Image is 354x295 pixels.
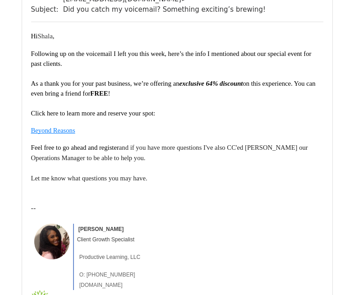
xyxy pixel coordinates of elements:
iframe: Chat Widget [309,252,354,295]
span: Feel free to go ahead and register [31,144,119,151]
span: As a thank you for your past business, we’re offering an [31,80,179,87]
font: , [53,32,55,40]
span: Productive Learning, LLC [79,254,140,260]
td: Did you catch my voicemail? Something exciting’s brewing! [63,5,323,15]
font: Shala [31,32,55,40]
a: Beyond Reasons [31,126,75,134]
td: Subject: [31,5,63,15]
span: -- [31,204,36,212]
span: Client Growth Specialist [77,236,134,243]
span: on this experience. You can even bring a friend for ! [31,80,317,97]
span: Following up on the voicemail I left you this week, here’s the info I mentioned about our special... [31,50,313,67]
span: Click here to learn more and reserve your spot: [31,110,156,117]
span: O: [PHONE_NUMBER] [79,272,135,278]
span: [PERSON_NAME] [78,226,124,232]
img: AIorK4xVDY8CAds7Dp5NJDLB7yhPhm_FxpCcdjZxYInitM_STlh2G_ACbIk5Q3jlomlq_a9r5G6Pg8ipYMGD [34,224,70,259]
font: Hi [31,32,38,40]
span: Let me know what questions you may have. [31,175,147,182]
b: FREE [90,90,108,97]
span: Beyond Reasons [31,127,75,134]
a: [DOMAIN_NAME] [79,282,123,288]
span: and if you have more questions I've also CC'ed [PERSON_NAME] our Operations Manager to be able to... [31,144,310,161]
span: exclusive 64% discount [179,80,243,87]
